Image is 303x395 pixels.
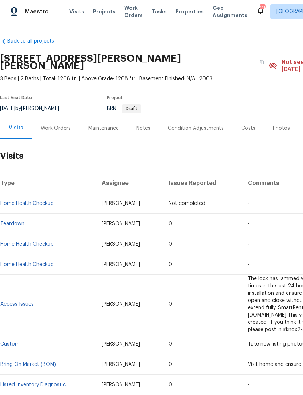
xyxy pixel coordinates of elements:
[248,221,250,226] span: -
[107,106,141,111] span: BRN
[102,262,140,267] span: [PERSON_NAME]
[163,173,242,193] th: Issues Reported
[248,201,250,206] span: -
[0,302,34,307] a: Access Issues
[41,125,71,132] div: Work Orders
[0,201,54,206] a: Home Health Checkup
[102,382,140,387] span: [PERSON_NAME]
[273,125,290,132] div: Photos
[255,56,268,69] button: Copy Address
[0,342,20,347] a: Custom
[102,342,140,347] span: [PERSON_NAME]
[260,4,265,12] div: 111
[0,221,24,226] a: Teardown
[123,106,140,111] span: Draft
[213,4,247,19] span: Geo Assignments
[93,8,116,15] span: Projects
[0,242,54,247] a: Home Health Checkup
[168,125,224,132] div: Condition Adjustments
[0,362,56,367] a: Bring On Market (BOM)
[0,382,66,387] a: Listed Inventory Diagnostic
[169,362,172,367] span: 0
[248,382,250,387] span: -
[241,125,255,132] div: Costs
[102,302,140,307] span: [PERSON_NAME]
[169,382,172,387] span: 0
[96,173,163,193] th: Assignee
[175,8,204,15] span: Properties
[9,124,23,132] div: Visits
[136,125,150,132] div: Notes
[107,96,123,100] span: Project
[248,242,250,247] span: -
[151,9,167,14] span: Tasks
[169,262,172,267] span: 0
[102,201,140,206] span: [PERSON_NAME]
[0,262,54,267] a: Home Health Checkup
[169,342,172,347] span: 0
[25,8,49,15] span: Maestro
[169,242,172,247] span: 0
[102,242,140,247] span: [PERSON_NAME]
[248,262,250,267] span: -
[169,201,205,206] span: Not completed
[169,221,172,226] span: 0
[169,302,172,307] span: 0
[69,8,84,15] span: Visits
[102,221,140,226] span: [PERSON_NAME]
[88,125,119,132] div: Maintenance
[102,362,140,367] span: [PERSON_NAME]
[124,4,143,19] span: Work Orders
